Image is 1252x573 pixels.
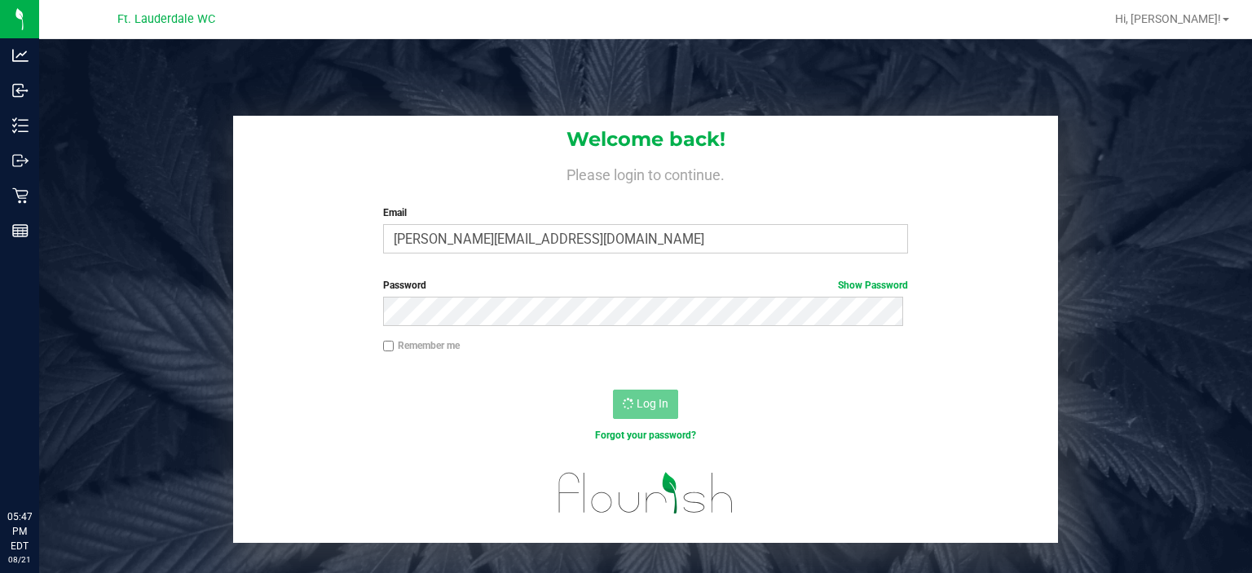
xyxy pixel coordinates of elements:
a: Show Password [838,280,908,291]
inline-svg: Analytics [12,47,29,64]
span: Hi, [PERSON_NAME]! [1115,12,1221,25]
p: 05:47 PM EDT [7,509,32,553]
inline-svg: Retail [12,187,29,204]
inline-svg: Reports [12,223,29,239]
label: Email [383,205,909,220]
a: Forgot your password? [595,430,696,441]
img: flourish_logo.svg [543,460,749,526]
span: Ft. Lauderdale WC [117,12,215,26]
h1: Welcome back! [233,129,1058,150]
inline-svg: Outbound [12,152,29,169]
span: Log In [637,397,668,410]
input: Remember me [383,341,395,352]
span: Password [383,280,426,291]
label: Remember me [383,338,460,353]
inline-svg: Inventory [12,117,29,134]
p: 08/21 [7,553,32,566]
button: Log In [613,390,678,419]
h4: Please login to continue. [233,163,1058,183]
inline-svg: Inbound [12,82,29,99]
